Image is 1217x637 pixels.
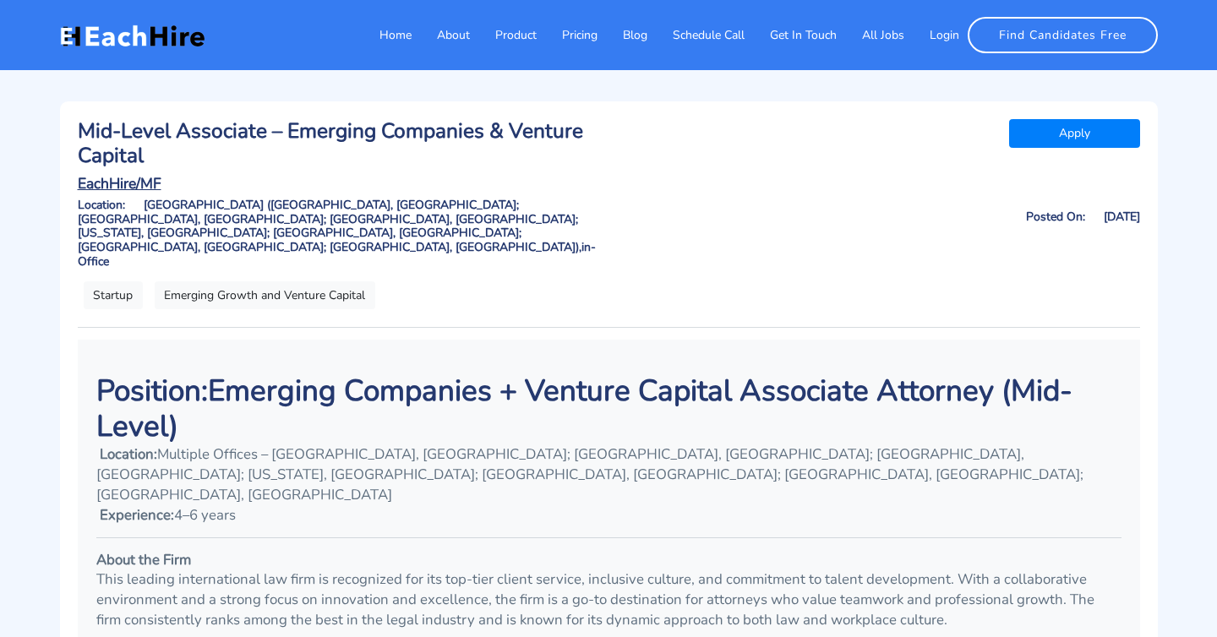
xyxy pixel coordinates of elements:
span: in-Office [78,239,596,269]
a: Home [354,18,412,52]
strong: Experience: [100,505,174,525]
a: Find Candidates Free [968,17,1158,53]
p: 4–6 years [96,505,1121,525]
h3: Mid-Level Associate – Emerging Companies & Venture Capital [78,119,600,169]
a: All Jobs [837,18,904,52]
p: This leading international law firm is recognized for its top-tier client service, inclusive cult... [96,569,1121,630]
strong: Location: [100,444,157,464]
img: EachHire Logo [60,23,205,48]
a: Blog [598,18,647,52]
a: Get In Touch [745,18,837,52]
h6: Posted On: [DATE] [618,210,1140,225]
a: Pricing [537,18,598,52]
h6: Location: [GEOGRAPHIC_DATA] ([GEOGRAPHIC_DATA], [GEOGRAPHIC_DATA]; [GEOGRAPHIC_DATA], [GEOGRAPHIC... [78,199,600,269]
a: About [412,18,470,52]
a: Schedule Call [647,18,745,52]
h1: Emerging Companies + Venture Capital Associate Attorney (Mid-Level) [96,373,1121,444]
a: Login [904,18,959,52]
a: EachHire/MF [78,175,600,193]
strong: Position: [96,371,208,411]
u: EachHire/MF [78,173,161,193]
a: Apply [1009,119,1140,148]
p: Multiple Offices – [GEOGRAPHIC_DATA], [GEOGRAPHIC_DATA]; [GEOGRAPHIC_DATA], [GEOGRAPHIC_DATA]; [G... [96,444,1121,505]
a: Product [470,18,537,52]
strong: About the Firm [96,550,191,569]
